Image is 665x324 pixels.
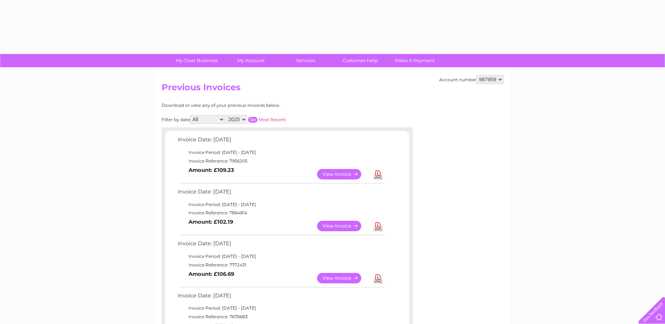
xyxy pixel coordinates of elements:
[385,54,445,67] a: Make A Payment
[373,273,382,283] a: Download
[176,239,386,252] td: Invoice Date: [DATE]
[222,54,281,67] a: My Account
[317,221,370,231] a: View
[317,273,370,283] a: View
[176,200,386,209] td: Invoice Period: [DATE] - [DATE]
[331,54,390,67] a: Customer Help
[189,271,234,277] b: Amount: £106.69
[189,167,234,173] b: Amount: £109.23
[276,54,335,67] a: Services
[162,103,350,108] div: Download or view any of your previous invoices below.
[176,304,386,312] td: Invoice Period: [DATE] - [DATE]
[176,135,386,148] td: Invoice Date: [DATE]
[176,312,386,321] td: Invoice Reference: 7678683
[167,54,226,67] a: My Clear Business
[176,209,386,217] td: Invoice Reference: 7864814
[162,115,350,124] div: Filter by date
[176,148,386,157] td: Invoice Period: [DATE] - [DATE]
[259,117,286,122] a: Most Recent
[373,221,382,231] a: Download
[189,219,233,225] b: Amount: £102.19
[373,169,382,179] a: Download
[176,187,386,200] td: Invoice Date: [DATE]
[176,157,386,165] td: Invoice Reference: 7956205
[317,169,370,179] a: View
[439,75,503,84] div: Account number
[162,82,503,96] h2: Previous Invoices
[176,261,386,269] td: Invoice Reference: 7772431
[176,252,386,261] td: Invoice Period: [DATE] - [DATE]
[176,291,386,304] td: Invoice Date: [DATE]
